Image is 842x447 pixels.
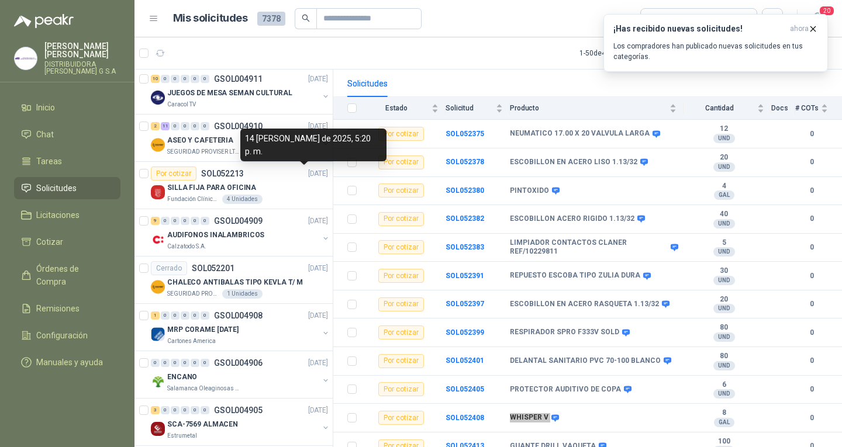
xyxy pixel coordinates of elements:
div: 0 [171,311,180,320]
div: Por cotizar [151,167,196,181]
b: 0 [795,185,828,196]
b: 0 [795,271,828,282]
div: 0 [191,359,199,367]
b: 40 [684,210,764,219]
div: 0 [191,122,199,130]
b: PROTECTOR AUDITIVO DE COPA [510,385,621,394]
img: Company Logo [151,185,165,199]
a: Solicitudes [14,177,120,199]
div: 0 [151,359,160,367]
a: SOL052383 [446,243,484,251]
a: SOL052397 [446,300,484,308]
b: 12 [684,124,764,134]
div: UND [713,276,735,285]
div: 0 [201,75,209,83]
b: NEUMATICO 17.00 X 20 VALVULA LARGA [510,129,650,138]
div: UND [713,247,735,257]
p: [DATE] [308,216,328,227]
a: Manuales y ayuda [14,351,120,373]
div: 0 [201,122,209,130]
th: Producto [510,97,684,120]
img: Company Logo [151,280,165,294]
p: [DATE] [308,405,328,416]
b: LIMPIADOR CONTACTOS CLANER REF/10229811 [510,238,668,257]
div: Por cotizar [378,212,424,226]
div: UND [713,304,735,313]
p: Cartones America [167,337,216,346]
p: SILLA FIJA PARA OFICINA [167,182,256,193]
a: Órdenes de Compra [14,258,120,293]
span: Configuración [36,329,88,342]
div: UND [713,332,735,342]
button: 20 [807,8,828,29]
div: 14 [PERSON_NAME] de 2025, 5:20 p. m. [240,129,387,161]
p: [DATE] [308,168,328,179]
div: 0 [181,75,189,83]
p: SEGURIDAD PROVISER LTDA [167,147,241,157]
div: Solicitudes [347,77,388,90]
p: Salamanca Oleaginosas SAS [167,384,241,393]
div: 0 [161,217,170,225]
a: Tareas [14,150,120,172]
p: SOL052213 [201,169,244,178]
div: UND [713,389,735,399]
b: 30 [684,266,764,276]
a: SOL052380 [446,186,484,195]
div: 10 [151,75,160,83]
div: 0 [161,406,170,414]
div: 0 [171,75,180,83]
th: Docs [771,97,795,120]
img: Company Logo [151,91,165,105]
span: Producto [510,104,667,112]
b: SOL052399 [446,328,484,337]
a: SOL052375 [446,130,484,138]
div: 0 [181,406,189,414]
div: 0 [201,359,209,367]
div: 0 [171,217,180,225]
div: Por cotizar [378,240,424,254]
b: ESCOBILLON EN ACERO LISO 1.13/32 [510,158,637,167]
div: UND [713,219,735,228]
b: SOL052382 [446,214,484,223]
div: 3 [151,406,160,414]
div: Por cotizar [378,411,424,425]
span: Solicitud [446,104,494,112]
span: Chat [36,128,54,141]
p: GSOL004910 [214,122,263,130]
div: 1 [151,311,160,320]
b: 0 [795,327,828,338]
b: 0 [795,413,828,424]
div: 0 [191,406,199,414]
b: 0 [795,213,828,224]
p: SOL052201 [192,264,234,272]
p: CHALECO ANTIBALAS TIPO KEVLA T/ M [167,277,303,288]
a: 3 0 0 0 0 0 GSOL004905[DATE] Company LogoSCA-7569 ALMACENEstrumetal [151,403,330,441]
div: 0 [191,75,199,83]
b: WHISPER V [510,413,548,422]
p: ASEO Y CAFETERIA [167,135,233,146]
a: 10 0 0 0 0 0 GSOL004911[DATE] Company LogoJUEGOS DE MESA SEMAN CULTURALCaracol TV [151,72,330,109]
p: GSOL004911 [214,75,263,83]
div: 11 [161,122,170,130]
p: JUEGOS DE MESA SEMAN CULTURAL [167,88,292,99]
a: Cotizar [14,231,120,253]
span: Remisiones [36,302,80,315]
p: Los compradores han publicado nuevas solicitudes en tus categorías. [613,41,818,62]
span: ahora [790,24,809,34]
a: Licitaciones [14,204,120,226]
h3: ¡Has recibido nuevas solicitudes! [613,24,785,34]
p: [DATE] [308,263,328,274]
div: GAL [714,418,734,427]
span: search [302,14,310,22]
b: 0 [795,157,828,168]
b: 0 [795,242,828,253]
img: Company Logo [151,138,165,152]
a: Chat [14,123,120,145]
a: 9 0 0 0 0 0 GSOL004909[DATE] Company LogoAUDIFONOS INALAMBRICOSCalzatodo S.A. [151,214,330,251]
span: Cotizar [36,235,63,248]
a: SOL052391 [446,272,484,280]
b: SOL052378 [446,158,484,166]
